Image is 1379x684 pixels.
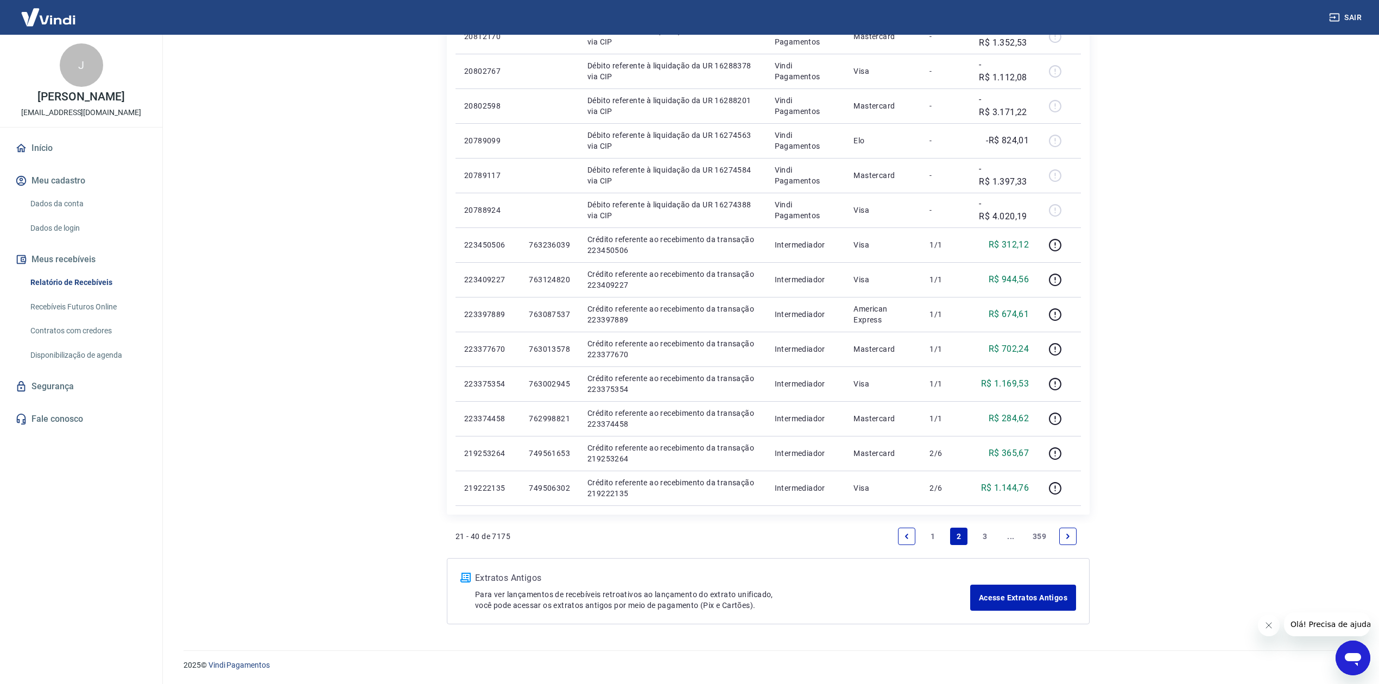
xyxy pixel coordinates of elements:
[775,413,837,424] p: Intermediador
[853,135,912,146] p: Elo
[1059,528,1077,545] a: Next page
[775,26,837,47] p: Vindi Pagamentos
[529,344,570,354] p: 763013578
[924,528,941,545] a: Page 1
[775,95,837,117] p: Vindi Pagamentos
[464,66,511,77] p: 20802767
[464,274,511,285] p: 223409227
[894,523,1081,549] ul: Pagination
[529,378,570,389] p: 763002945
[26,344,149,366] a: Disponibilização de agenda
[989,273,1029,286] p: R$ 944,56
[929,274,961,285] p: 1/1
[464,100,511,111] p: 20802598
[587,60,757,82] p: Débito referente à liquidação da UR 16288378 via CIP
[775,239,837,250] p: Intermediador
[853,66,912,77] p: Visa
[587,199,757,221] p: Débito referente à liquidação da UR 16274388 via CIP
[529,274,570,285] p: 763124820
[929,448,961,459] p: 2/6
[587,234,757,256] p: Crédito referente ao recebimento da transação 223450506
[60,43,103,87] div: J
[1284,612,1370,636] iframe: Mensagem da empresa
[989,308,1029,321] p: R$ 674,61
[979,197,1029,223] p: -R$ 4.020,19
[775,378,837,389] p: Intermediador
[853,483,912,493] p: Visa
[587,130,757,151] p: Débito referente à liquidação da UR 16274563 via CIP
[26,193,149,215] a: Dados da conta
[13,375,149,398] a: Segurança
[853,205,912,216] p: Visa
[853,239,912,250] p: Visa
[775,344,837,354] p: Intermediador
[853,378,912,389] p: Visa
[986,134,1029,147] p: -R$ 824,01
[929,170,961,181] p: -
[464,309,511,320] p: 223397889
[529,448,570,459] p: 749561653
[208,661,270,669] a: Vindi Pagamentos
[587,269,757,290] p: Crédito referente ao recebimento da transação 223409227
[13,1,84,34] img: Vindi
[26,217,149,239] a: Dados de login
[475,589,970,611] p: Para ver lançamentos de recebíveis retroativos ao lançamento do extrato unificado, você pode aces...
[37,91,124,103] p: [PERSON_NAME]
[587,26,757,47] p: Débito referente à liquidação da UR 16298065 via CIP
[853,344,912,354] p: Mastercard
[979,93,1029,119] p: -R$ 3.171,22
[981,377,1029,390] p: R$ 1.169,53
[970,585,1076,611] a: Acesse Extratos Antigos
[950,528,967,545] a: Page 2 is your current page
[1336,641,1370,675] iframe: Botão para abrir a janela de mensagens
[529,309,570,320] p: 763087537
[853,448,912,459] p: Mastercard
[775,448,837,459] p: Intermediador
[587,95,757,117] p: Débito referente à liquidação da UR 16288201 via CIP
[587,338,757,360] p: Crédito referente ao recebimento da transação 223377670
[853,303,912,325] p: American Express
[13,169,149,193] button: Meu cadastro
[775,60,837,82] p: Vindi Pagamentos
[929,135,961,146] p: -
[989,412,1029,425] p: R$ 284,62
[475,572,970,585] p: Extratos Antigos
[929,239,961,250] p: 1/1
[529,239,570,250] p: 763236039
[775,274,837,285] p: Intermediador
[184,660,1353,671] p: 2025 ©
[981,482,1029,495] p: R$ 1.144,76
[587,164,757,186] p: Débito referente à liquidação da UR 16274584 via CIP
[464,205,511,216] p: 20788924
[464,31,511,42] p: 20812170
[26,296,149,318] a: Recebíveis Futuros Online
[456,531,510,542] p: 21 - 40 de 7175
[929,205,961,216] p: -
[979,58,1029,84] p: -R$ 1.112,08
[21,107,141,118] p: [EMAIL_ADDRESS][DOMAIN_NAME]
[775,483,837,493] p: Intermediador
[1258,615,1280,636] iframe: Fechar mensagem
[464,170,511,181] p: 20789117
[26,271,149,294] a: Relatório de Recebíveis
[775,130,837,151] p: Vindi Pagamentos
[979,23,1029,49] p: -R$ 1.352,53
[13,248,149,271] button: Meus recebíveis
[775,309,837,320] p: Intermediador
[898,528,915,545] a: Previous page
[929,100,961,111] p: -
[1028,528,1051,545] a: Page 359
[464,413,511,424] p: 223374458
[464,135,511,146] p: 20789099
[587,408,757,429] p: Crédito referente ao recebimento da transação 223374458
[464,344,511,354] p: 223377670
[853,31,912,42] p: Mastercard
[929,31,961,42] p: -
[989,447,1029,460] p: R$ 365,67
[26,320,149,342] a: Contratos com credores
[929,309,961,320] p: 1/1
[929,66,961,77] p: -
[853,170,912,181] p: Mastercard
[464,378,511,389] p: 223375354
[853,274,912,285] p: Visa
